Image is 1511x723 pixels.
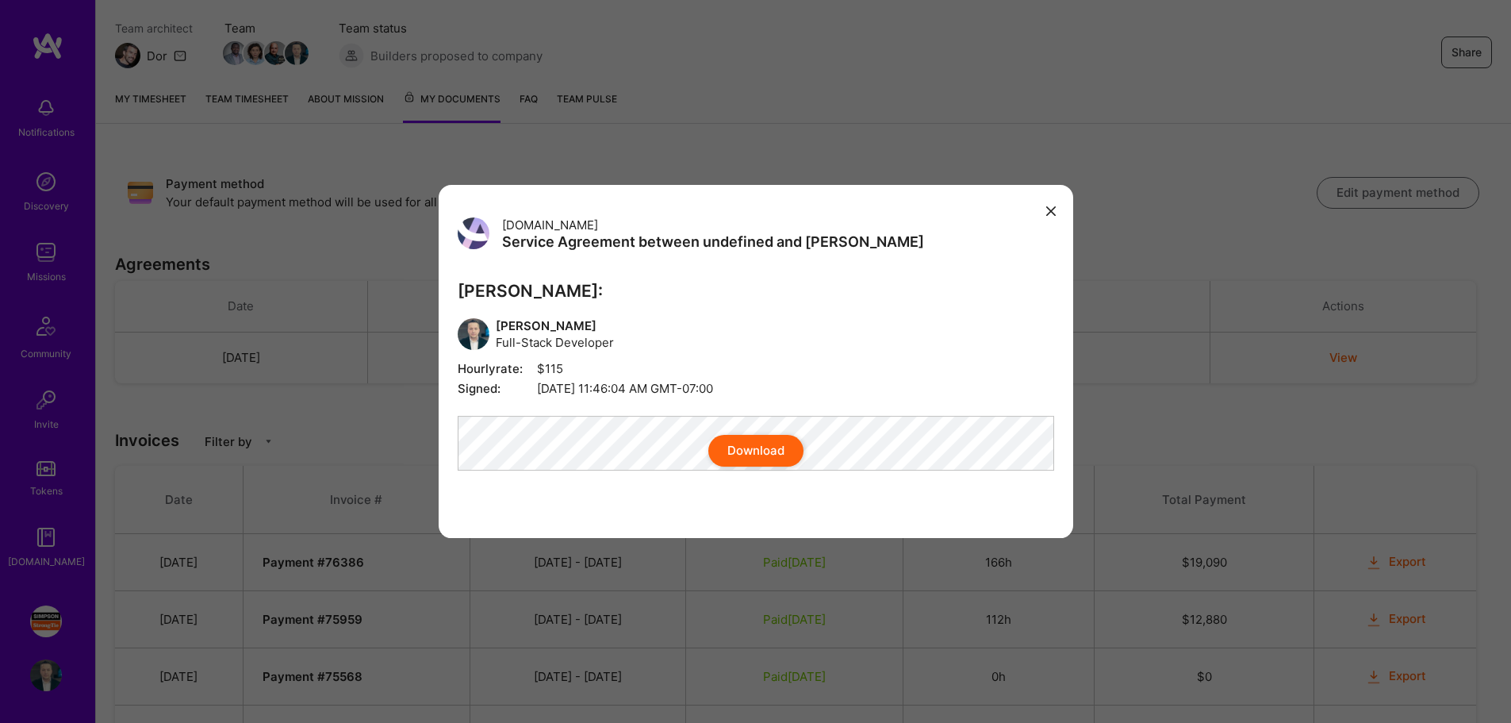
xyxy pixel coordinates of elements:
[458,380,1054,397] span: [DATE] 11:46:04 AM GMT-07:00
[708,435,803,467] button: Download
[458,217,489,249] img: User Avatar
[458,318,489,350] img: User Avatar
[496,317,614,334] span: [PERSON_NAME]
[458,360,1054,377] span: $115
[458,281,1054,301] h3: [PERSON_NAME]:
[1046,206,1056,216] i: icon Close
[458,360,537,377] span: Hourly rate:
[502,233,924,251] h3: Service Agreement between undefined and [PERSON_NAME]
[496,334,614,351] span: Full-Stack Developer
[458,380,537,397] span: Signed:
[502,217,598,233] span: [DOMAIN_NAME]
[439,185,1073,539] div: modal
